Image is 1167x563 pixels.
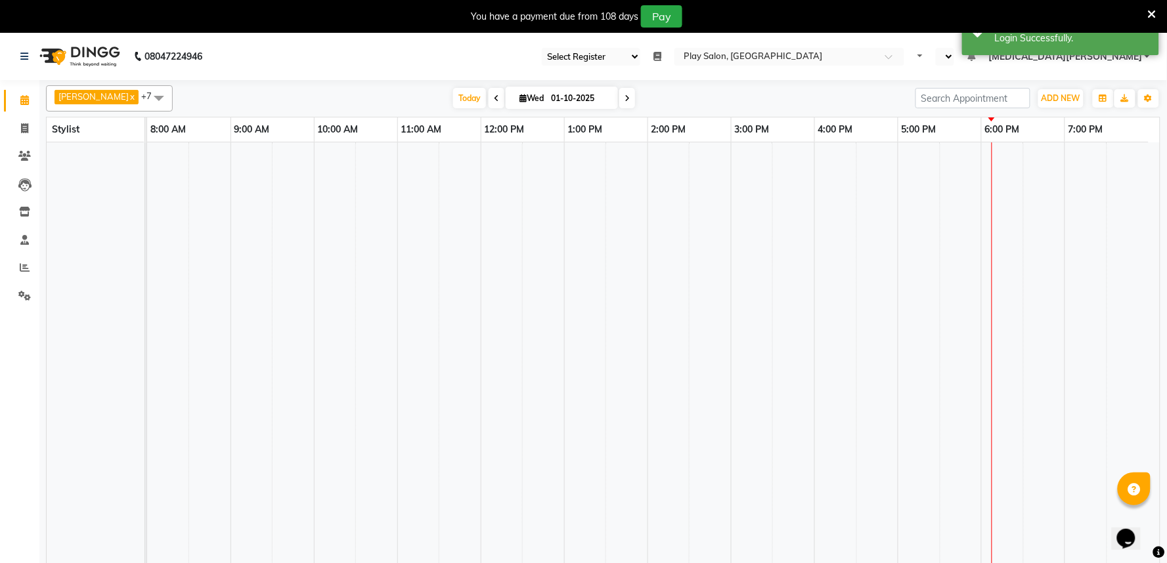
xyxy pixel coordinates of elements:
span: [PERSON_NAME] [58,91,129,102]
div: Login Successfully. [995,31,1149,45]
input: 2025-10-01 [547,89,613,108]
img: logo [33,38,123,75]
a: 10:00 AM [315,120,362,139]
a: 6:00 PM [982,120,1023,139]
button: ADD NEW [1038,89,1084,108]
span: Today [453,88,486,108]
a: x [129,91,135,102]
div: You have a payment due from 108 days [471,10,638,24]
a: 9:00 AM [231,120,273,139]
span: +7 [141,91,162,101]
span: [MEDICAL_DATA][PERSON_NAME] [988,50,1142,64]
span: Wed [516,93,547,103]
iframe: chat widget [1112,511,1154,550]
a: 7:00 PM [1065,120,1107,139]
span: ADD NEW [1042,93,1080,103]
a: 5:00 PM [898,120,940,139]
a: 3:00 PM [732,120,773,139]
button: Pay [641,5,682,28]
a: 4:00 PM [815,120,856,139]
a: 1:00 PM [565,120,606,139]
a: 11:00 AM [398,120,445,139]
input: Search Appointment [915,88,1030,108]
a: 2:00 PM [648,120,690,139]
span: Stylist [52,123,79,135]
b: 08047224946 [144,38,202,75]
a: 8:00 AM [147,120,189,139]
a: 12:00 PM [481,120,528,139]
